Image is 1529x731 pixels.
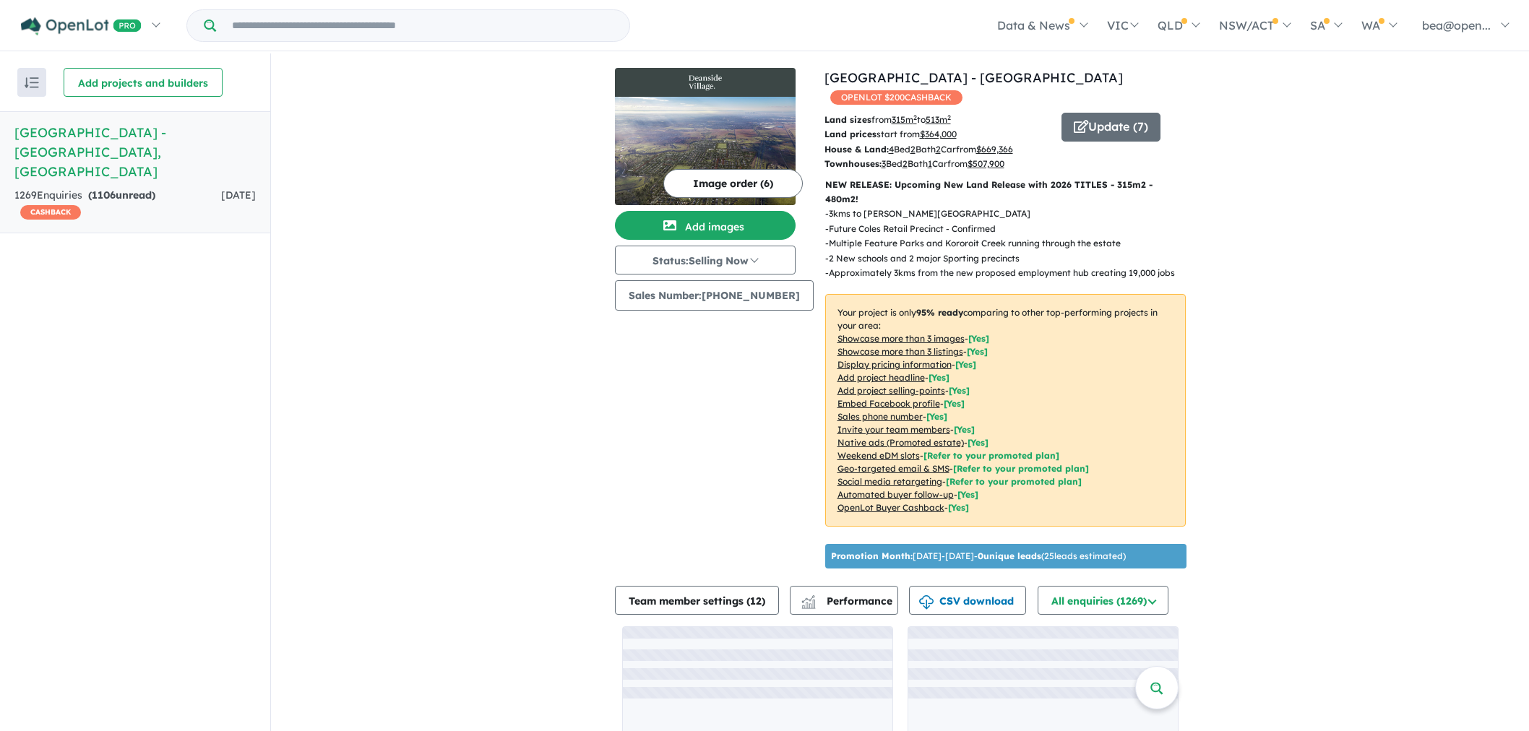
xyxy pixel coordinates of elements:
[882,158,886,169] u: 3
[621,74,790,91] img: Deanside Village - Deanside Logo
[892,114,917,125] u: 315 m
[824,69,1123,86] a: [GEOGRAPHIC_DATA] - [GEOGRAPHIC_DATA]
[837,424,950,435] u: Invite your team members
[837,346,963,357] u: Showcase more than 3 listings
[615,211,796,240] button: Add images
[219,10,626,41] input: Try estate name, suburb, builder or developer
[825,294,1186,527] p: Your project is only comparing to other top-performing projects in your area: - - - - - - - - - -...
[955,359,976,370] span: [ Yes ]
[1422,18,1491,33] span: bea@open...
[936,144,941,155] u: 2
[824,142,1051,157] p: Bed Bath Car from
[615,246,796,274] button: Status:Selling Now
[837,333,965,344] u: Showcase more than 3 images
[946,476,1082,487] span: [Refer to your promoted plan]
[801,595,814,603] img: line-chart.svg
[837,385,945,396] u: Add project selling-points
[825,266,1186,280] p: - Approximately 3kms from the new proposed employment hub creating 19,000 jobs
[14,187,221,222] div: 1269 Enquir ies
[825,251,1186,266] p: - 2 New schools and 2 major Sporting precincts
[928,158,932,169] u: 1
[615,586,779,615] button: Team member settings (12)
[824,158,882,169] b: Townhouses:
[830,90,962,105] span: OPENLOT $ 200 CASHBACK
[920,129,957,139] u: $ 364,000
[953,463,1089,474] span: [Refer to your promoted plan]
[968,158,1004,169] u: $ 507,900
[889,144,894,155] u: 4
[615,97,796,205] img: Deanside Village - Deanside
[968,437,989,448] span: [Yes]
[615,280,814,311] button: Sales Number:[PHONE_NUMBER]
[837,437,964,448] u: Native ads (Promoted estate)
[825,236,1186,251] p: - Multiple Feature Parks and Kororoit Creek running through the estate
[954,424,975,435] span: [ Yes ]
[923,450,1059,461] span: [Refer to your promoted plan]
[831,550,1126,563] p: [DATE] - [DATE] - ( 25 leads estimated)
[837,489,954,500] u: Automated buyer follow-up
[824,113,1051,127] p: from
[916,307,963,318] b: 95 % ready
[909,586,1026,615] button: CSV download
[978,550,1041,561] b: 0 unique leads
[824,129,877,139] b: Land prices
[967,346,988,357] span: [ Yes ]
[929,372,949,383] span: [ Yes ]
[14,123,256,181] h5: [GEOGRAPHIC_DATA] - [GEOGRAPHIC_DATA] , [GEOGRAPHIC_DATA]
[20,205,81,220] span: CASHBACK
[1061,113,1160,142] button: Update (7)
[957,489,978,500] span: [Yes]
[913,113,917,121] sup: 2
[837,411,923,422] u: Sales phone number
[64,68,223,97] button: Add projects and builders
[837,359,952,370] u: Display pricing information
[88,189,155,202] strong: ( unread)
[804,594,892,607] span: Performance
[21,17,142,35] img: Openlot PRO Logo White
[750,594,762,607] span: 12
[92,189,116,202] span: 1106
[825,207,1186,221] p: - 3kms to [PERSON_NAME][GEOGRAPHIC_DATA]
[615,68,796,205] a: Deanside Village - Deanside LogoDeanside Village - Deanside
[919,595,934,610] img: download icon
[824,144,889,155] b: House & Land:
[976,144,1013,155] u: $ 669,366
[824,157,1051,171] p: Bed Bath Car from
[947,113,951,121] sup: 2
[837,502,944,513] u: OpenLot Buyer Cashback
[663,169,803,198] button: Image order (6)
[949,385,970,396] span: [ Yes ]
[790,586,898,615] button: Performance
[948,502,969,513] span: [Yes]
[831,550,913,561] b: Promotion Month:
[221,189,256,202] span: [DATE]
[910,144,916,155] u: 2
[926,114,951,125] u: 513 m
[801,600,816,609] img: bar-chart.svg
[968,333,989,344] span: [ Yes ]
[25,77,39,88] img: sort.svg
[824,127,1051,142] p: start from
[926,411,947,422] span: [ Yes ]
[837,450,920,461] u: Weekend eDM slots
[837,372,925,383] u: Add project headline
[837,463,949,474] u: Geo-targeted email & SMS
[825,222,1186,236] p: - Future Coles Retail Precinct - Confirmed
[903,158,908,169] u: 2
[917,114,951,125] span: to
[1038,586,1168,615] button: All enquiries (1269)
[837,476,942,487] u: Social media retargeting
[837,398,940,409] u: Embed Facebook profile
[825,178,1186,207] p: NEW RELEASE: Upcoming New Land Release with 2026 TITLES - 315m2 - 480m2!
[824,114,871,125] b: Land sizes
[944,398,965,409] span: [ Yes ]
